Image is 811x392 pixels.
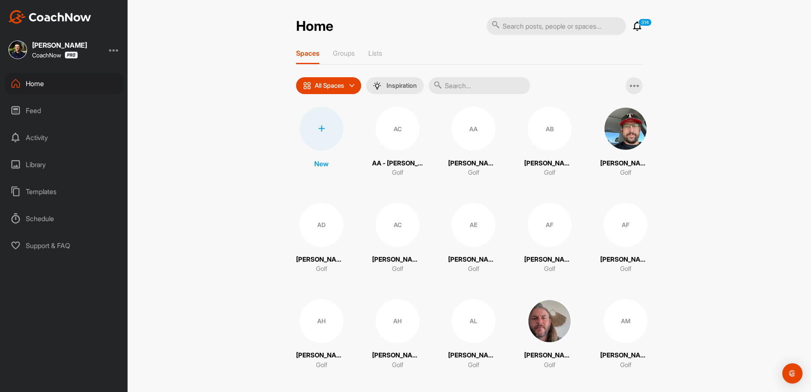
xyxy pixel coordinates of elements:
[5,154,124,175] div: Library
[368,49,382,57] p: Lists
[448,351,499,360] p: [PERSON_NAME]
[65,51,78,59] img: CoachNow Pro
[620,168,631,178] p: Golf
[372,255,423,265] p: [PERSON_NAME] De La [PERSON_NAME]
[468,168,479,178] p: Golf
[452,107,495,151] div: AA
[5,73,124,94] div: Home
[604,203,648,247] div: AF
[604,107,648,151] img: square_1977211304866c651fe8574bfd4e6d3a.jpg
[386,82,417,89] p: Inspiration
[524,255,575,265] p: [PERSON_NAME]
[600,107,651,178] a: [PERSON_NAME]Golf
[376,299,419,343] div: AH
[333,49,355,57] p: Groups
[429,77,530,94] input: Search...
[315,82,344,89] p: All Spaces
[604,299,648,343] div: AM
[392,168,403,178] p: Golf
[299,299,343,343] div: AH
[5,208,124,229] div: Schedule
[782,363,803,384] div: Open Intercom Messenger
[468,360,479,370] p: Golf
[452,203,495,247] div: AE
[372,159,423,168] p: AA - [PERSON_NAME]
[8,10,91,24] img: CoachNow
[620,264,631,274] p: Golf
[638,19,652,26] p: 314
[296,299,347,370] a: AH[PERSON_NAME]Golf
[600,351,651,360] p: [PERSON_NAME]
[600,255,651,265] p: [PERSON_NAME]
[32,51,78,59] div: CoachNow
[372,203,423,274] a: AC[PERSON_NAME] De La [PERSON_NAME]Golf
[544,168,555,178] p: Golf
[528,107,572,151] div: AB
[5,181,124,202] div: Templates
[314,159,329,169] p: New
[392,360,403,370] p: Golf
[8,41,27,59] img: square_49fb5734a34dfb4f485ad8bdc13d6667.jpg
[372,299,423,370] a: AH[PERSON_NAME]Golf
[544,264,555,274] p: Golf
[32,42,87,49] div: [PERSON_NAME]
[296,351,347,360] p: [PERSON_NAME]
[448,107,499,178] a: AA[PERSON_NAME]Golf
[296,49,319,57] p: Spaces
[316,360,327,370] p: Golf
[600,203,651,274] a: AF[PERSON_NAME]Golf
[448,255,499,265] p: [PERSON_NAME]
[5,127,124,148] div: Activity
[296,18,333,35] h2: Home
[620,360,631,370] p: Golf
[524,107,575,178] a: AB[PERSON_NAME]Golf
[5,235,124,256] div: Support & FAQ
[296,203,347,274] a: AD[PERSON_NAME]Golf
[303,81,311,90] img: icon
[528,299,572,343] img: square_070bcfb37112b398d0b1e8e92526b093.jpg
[487,17,626,35] input: Search posts, people or spaces...
[299,203,343,247] div: AD
[373,81,381,90] img: menuIcon
[372,107,423,178] a: ACAA - [PERSON_NAME]Golf
[524,299,575,370] a: [PERSON_NAME]Golf
[296,255,347,265] p: [PERSON_NAME]
[372,351,423,360] p: [PERSON_NAME]
[448,203,499,274] a: AE[PERSON_NAME]Golf
[600,159,651,168] p: [PERSON_NAME]
[392,264,403,274] p: Golf
[452,299,495,343] div: AL
[524,203,575,274] a: AF[PERSON_NAME]Golf
[468,264,479,274] p: Golf
[524,159,575,168] p: [PERSON_NAME]
[600,299,651,370] a: AM[PERSON_NAME]Golf
[544,360,555,370] p: Golf
[316,264,327,274] p: Golf
[524,351,575,360] p: [PERSON_NAME]
[376,107,419,151] div: AC
[448,159,499,168] p: [PERSON_NAME]
[5,100,124,121] div: Feed
[376,203,419,247] div: AC
[448,299,499,370] a: AL[PERSON_NAME]Golf
[528,203,572,247] div: AF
